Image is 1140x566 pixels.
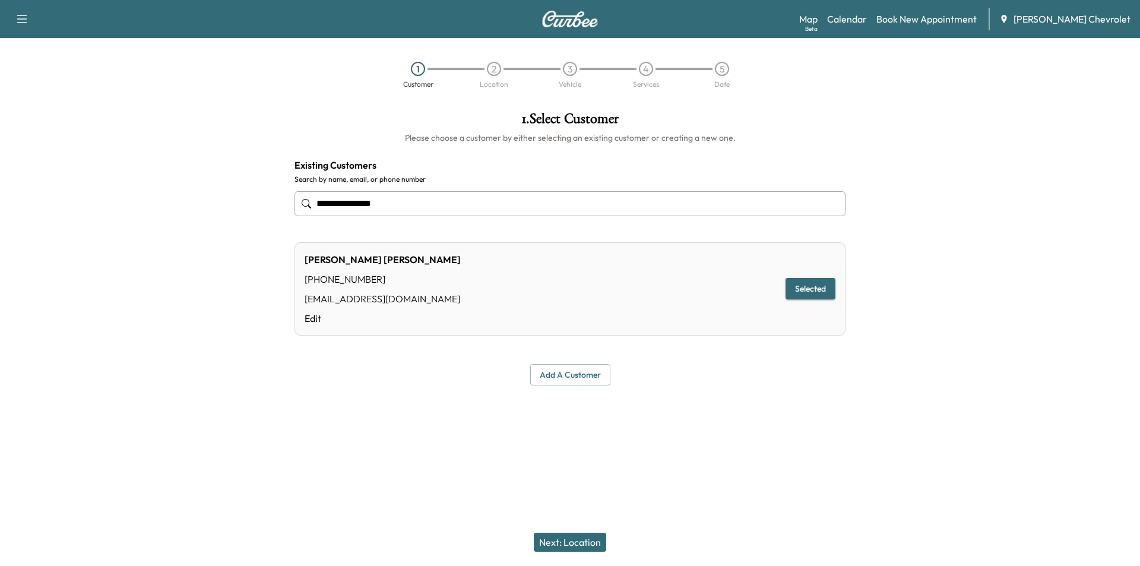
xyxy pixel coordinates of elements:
[411,62,425,76] div: 1
[639,62,653,76] div: 4
[294,175,845,184] label: Search by name, email, or phone number
[805,24,818,33] div: Beta
[715,62,729,76] div: 5
[633,81,659,88] div: Services
[559,81,581,88] div: Vehicle
[294,112,845,132] h1: 1 . Select Customer
[534,533,606,552] button: Next: Location
[799,12,818,26] a: MapBeta
[714,81,730,88] div: Date
[530,364,610,386] button: Add a customer
[1014,12,1130,26] span: [PERSON_NAME] Chevrolet
[305,292,461,306] div: [EMAIL_ADDRESS][DOMAIN_NAME]
[294,132,845,144] h6: Please choose a customer by either selecting an existing customer or creating a new one.
[403,81,433,88] div: Customer
[305,272,461,286] div: [PHONE_NUMBER]
[827,12,867,26] a: Calendar
[487,62,501,76] div: 2
[305,252,461,267] div: [PERSON_NAME] [PERSON_NAME]
[480,81,508,88] div: Location
[876,12,977,26] a: Book New Appointment
[786,278,835,300] button: Selected
[563,62,577,76] div: 3
[541,11,598,27] img: Curbee Logo
[305,311,461,325] a: Edit
[294,158,845,172] h4: Existing Customers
